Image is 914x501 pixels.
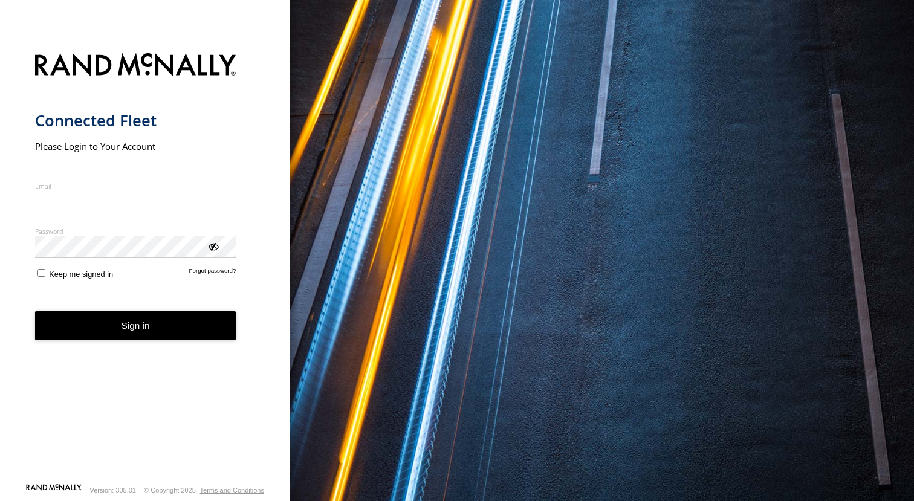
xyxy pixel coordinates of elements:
span: Keep me signed in [49,270,113,279]
button: Sign in [35,311,236,341]
a: Terms and Conditions [200,486,264,494]
h1: Connected Fleet [35,111,236,131]
form: main [35,46,256,483]
div: Version: 305.01 [90,486,136,494]
a: Forgot password? [189,267,236,279]
h2: Please Login to Your Account [35,140,236,152]
label: Email [35,181,236,190]
a: Visit our Website [26,484,82,496]
input: Keep me signed in [37,269,45,277]
img: Rand McNally [35,51,236,82]
div: © Copyright 2025 - [144,486,264,494]
label: Password [35,227,236,236]
div: ViewPassword [207,240,219,252]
